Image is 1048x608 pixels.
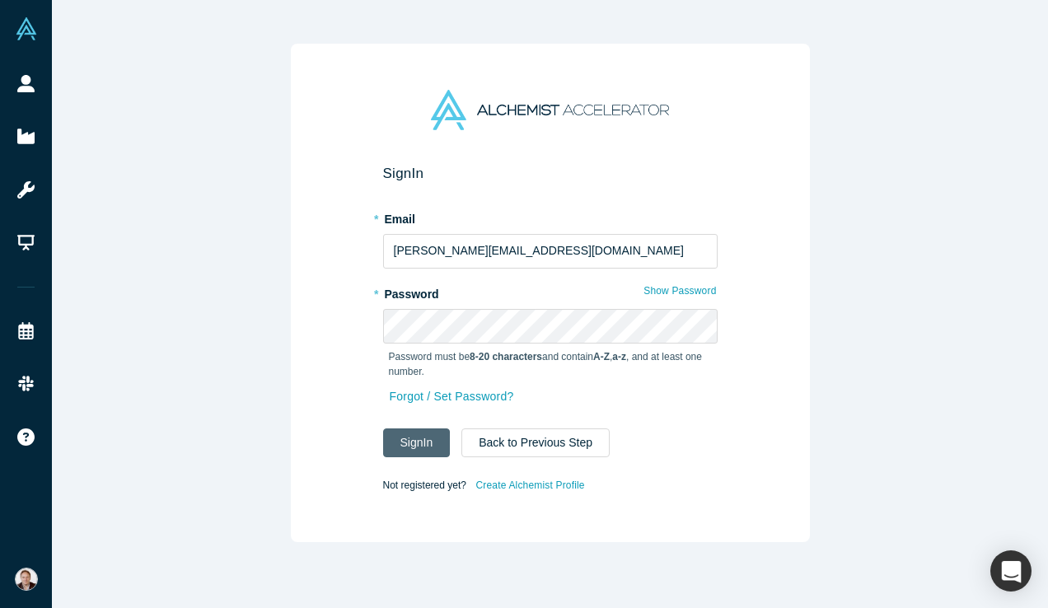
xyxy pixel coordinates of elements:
[461,428,610,457] button: Back to Previous Step
[389,382,515,411] a: Forgot / Set Password?
[389,349,712,379] p: Password must be and contain , , and at least one number.
[15,17,38,40] img: Alchemist Vault Logo
[15,568,38,591] img: Alex Shevelenko's Account
[383,165,718,182] h2: Sign In
[383,428,451,457] button: SignIn
[475,475,585,496] a: Create Alchemist Profile
[383,280,718,303] label: Password
[593,351,610,362] strong: A-Z
[383,205,718,228] label: Email
[431,90,668,130] img: Alchemist Accelerator Logo
[383,479,466,490] span: Not registered yet?
[643,280,717,302] button: Show Password
[470,351,542,362] strong: 8-20 characters
[612,351,626,362] strong: a-z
